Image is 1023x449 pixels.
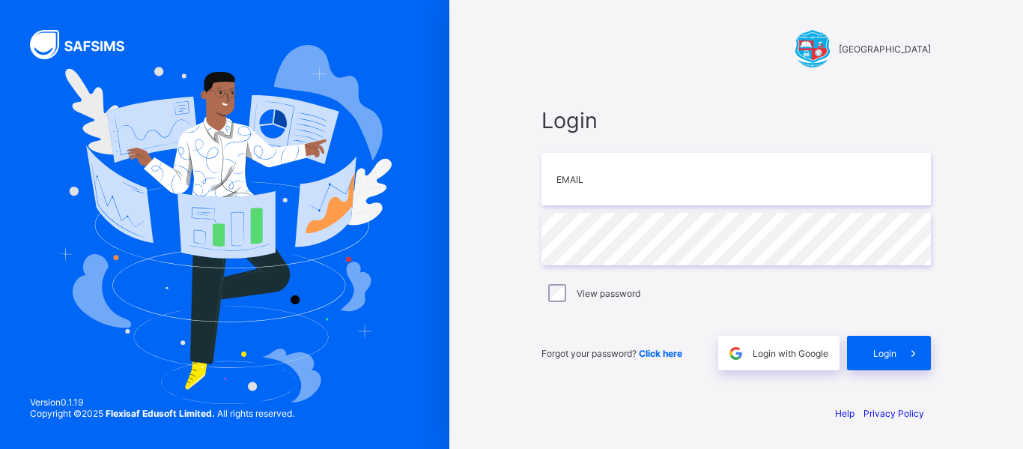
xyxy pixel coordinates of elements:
[30,408,294,419] span: Copyright © 2025 All rights reserved.
[30,397,294,408] span: Version 0.1.19
[753,348,828,359] span: Login with Google
[541,348,682,359] span: Forgot your password?
[835,408,854,419] a: Help
[873,348,896,359] span: Login
[30,30,142,59] img: SAFSIMS Logo
[541,107,931,133] span: Login
[577,288,640,299] label: View password
[639,348,682,359] a: Click here
[863,408,924,419] a: Privacy Policy
[106,408,215,419] strong: Flexisaf Edusoft Limited.
[58,45,392,404] img: Hero Image
[727,345,744,362] img: google.396cfc9801f0270233282035f929180a.svg
[839,43,931,55] span: [GEOGRAPHIC_DATA]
